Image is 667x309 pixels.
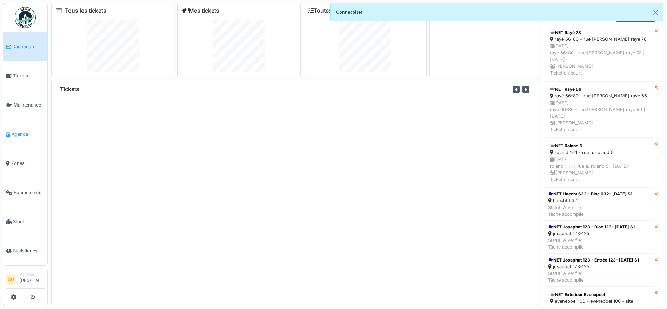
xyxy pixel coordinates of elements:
a: Agenda [3,120,47,149]
a: Mes tickets [182,7,219,14]
div: Statut: À vérifier Tâche accomplie [548,270,639,283]
a: NET Haecht 632 - Bloc 632- [DATE] S1 haecht 632 Statut: À vérifierTâche accomplie [545,188,654,221]
a: Toutes les tâches [308,7,360,14]
div: Statut: À vérifier Tâche accomplie [548,204,632,218]
img: Badge_color-CXgf-gQk.svg [15,7,36,28]
a: Dashboard [3,32,47,61]
span: Équipements [14,189,45,196]
a: NET Rayé 66 rayé 66-80 - rue [PERSON_NAME] rayé 66 [DATE]rayé 66-80 - rue [PERSON_NAME] rayé 66 |... [545,81,654,138]
div: haecht 632 [548,197,632,204]
li: [PERSON_NAME] [19,272,45,287]
a: Zones [3,149,47,178]
div: Connecté(e). [330,3,664,21]
span: Zones [11,160,45,167]
span: Statistiques [13,247,45,254]
div: roland 1-11 - rue a. roland 5 [550,149,650,156]
div: evenepoel 100 - evenepoel 100 - site [550,298,650,304]
div: NET Rayé 78 [550,30,650,36]
h6: Tickets [60,86,79,92]
span: Maintenance [14,102,45,108]
div: Manager [19,272,45,277]
div: NET Roland 5 [550,143,650,149]
span: Agenda [12,131,45,137]
div: rayé 66-80 - rue [PERSON_NAME] rayé 78 [550,36,650,43]
span: Dashboard [12,43,45,50]
div: [DATE] roland 1-11 - rue a. roland 5 | [DATE] [PERSON_NAME] Ticket en cours [550,156,650,183]
a: NET Roland 5 roland 1-11 - rue a. roland 5 [DATE]roland 1-11 - rue a. roland 5 | [DATE] [PERSON_N... [545,138,654,188]
span: Tickets [13,72,45,79]
div: [DATE] rayé 66-80 - rue [PERSON_NAME] rayé 78 | [DATE] [PERSON_NAME] Ticket en cours [550,43,650,76]
div: [DATE] rayé 66-80 - rue [PERSON_NAME] rayé 66 | [DATE] [PERSON_NAME] Ticket en cours [550,99,650,133]
a: Maintenance [3,90,47,120]
a: NET Rayé 78 rayé 66-80 - rue [PERSON_NAME] rayé 78 [DATE]rayé 66-80 - rue [PERSON_NAME] rayé 78 |... [545,25,654,81]
li: SH [6,274,16,285]
div: josaphat 123-125 [548,230,635,237]
a: Tous les tickets [65,7,106,14]
a: NET Josaphat 123 - Bloc 123- [DATE] S1 josaphat 123-125 Statut: À vérifierTâche accomplie [545,221,654,254]
div: NET Exterieur Evenepoel [550,291,650,298]
div: Statut: À vérifier Tâche accomplie [548,237,635,250]
button: Close [647,3,663,22]
a: Statistiques [3,236,47,265]
a: SH Manager[PERSON_NAME] [6,272,45,289]
a: NET Josaphat 123 - Entrée 123- [DATE] S1 josaphat 123-125 Statut: À vérifierTâche accomplie [545,254,654,287]
div: josaphat 123-125 [548,263,639,270]
a: Équipements [3,178,47,207]
a: Tickets [3,61,47,90]
div: NET Haecht 632 - Bloc 632- [DATE] S1 [548,191,632,197]
div: NET Josaphat 123 - Bloc 123- [DATE] S1 [548,224,635,230]
div: rayé 66-80 - rue [PERSON_NAME] rayé 66 [550,92,650,99]
span: Stock [13,218,45,225]
a: Stock [3,207,47,236]
div: NET Josaphat 123 - Entrée 123- [DATE] S1 [548,257,639,263]
div: NET Rayé 66 [550,86,650,92]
